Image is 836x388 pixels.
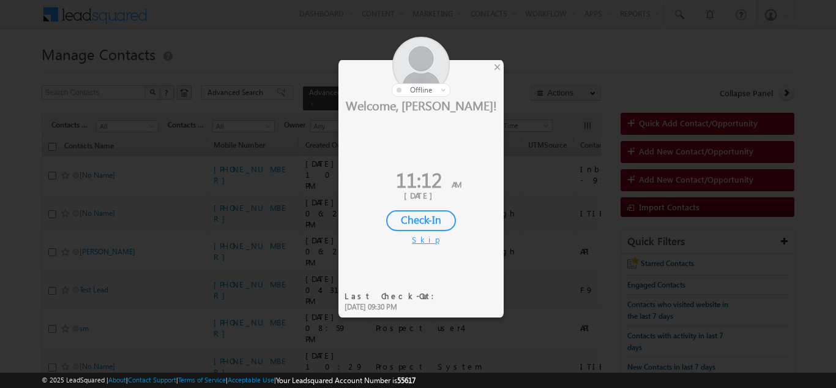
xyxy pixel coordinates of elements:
[228,376,274,384] a: Acceptable Use
[452,179,461,189] span: AM
[345,291,442,302] div: Last Check-Out:
[338,97,504,113] div: Welcome, [PERSON_NAME]!
[386,210,456,231] div: Check-In
[348,190,495,201] div: [DATE]
[276,376,416,385] span: Your Leadsquared Account Number is
[345,302,442,313] div: [DATE] 09:30 PM
[396,165,442,193] span: 11:12
[491,60,504,74] div: ×
[108,376,126,384] a: About
[412,234,430,245] div: Skip
[128,376,176,384] a: Contact Support
[178,376,226,384] a: Terms of Service
[397,376,416,385] span: 55617
[42,375,416,386] span: © 2025 LeadSquared | | | | |
[410,85,432,94] span: offline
